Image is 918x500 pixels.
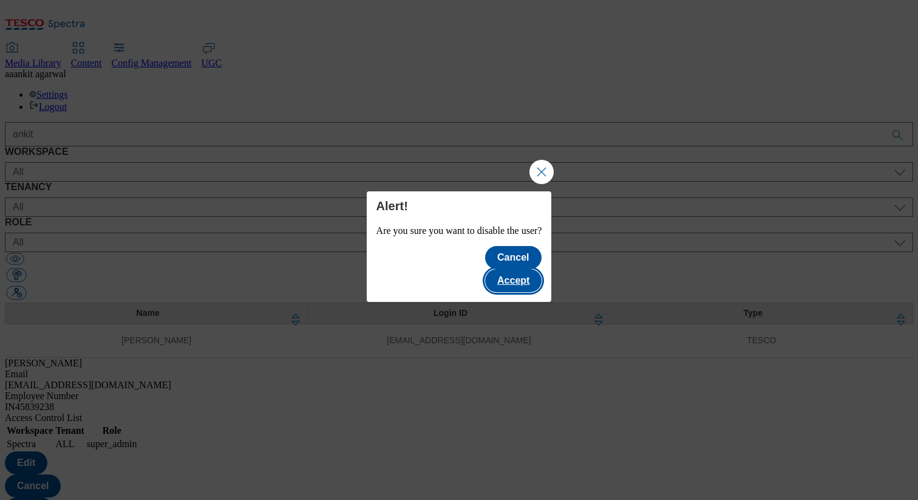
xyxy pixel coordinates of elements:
[485,269,542,292] button: Accept
[529,160,554,184] button: Close Modal
[376,225,542,236] div: Are you sure you want to disable the user?
[367,191,552,302] div: Modal
[485,246,541,269] button: Cancel
[376,199,542,213] h4: Alert!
